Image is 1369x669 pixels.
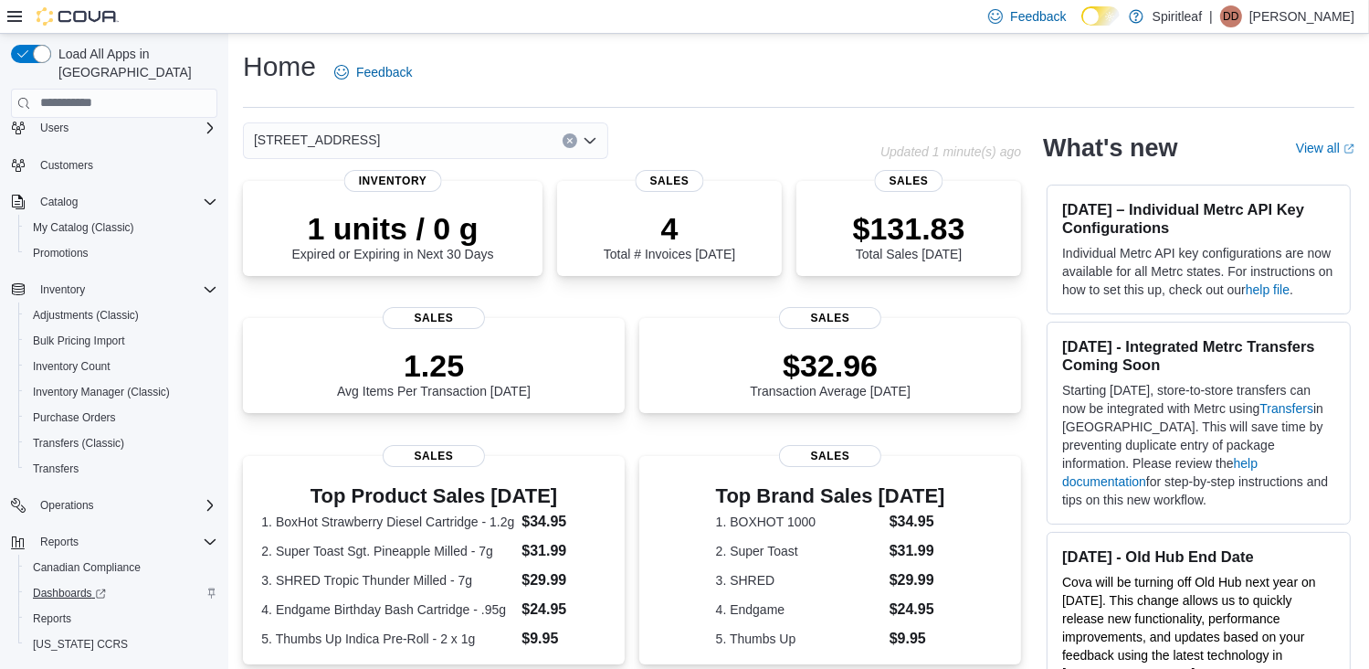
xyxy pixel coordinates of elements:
[1062,200,1335,237] h3: [DATE] – Individual Metrc API Key Configurations
[33,279,217,301] span: Inventory
[37,7,119,26] img: Cova
[33,117,217,139] span: Users
[880,144,1021,159] p: Updated 1 minute(s) ago
[18,632,225,657] button: [US_STATE] CCRS
[33,560,141,575] span: Canadian Compliance
[40,498,94,513] span: Operations
[33,494,217,516] span: Operations
[1246,282,1290,297] a: help file
[1062,381,1335,509] p: Starting [DATE], store-to-store transfers can now be integrated with Metrc using in [GEOGRAPHIC_D...
[521,569,606,591] dd: $29.99
[1043,133,1177,163] h2: What's new
[1010,7,1066,26] span: Feedback
[33,191,85,213] button: Catalog
[521,599,606,621] dd: $24.95
[750,347,911,384] p: $32.96
[383,307,485,329] span: Sales
[779,307,881,329] span: Sales
[292,210,494,261] div: Expired or Expiring in Next 30 Days
[26,582,217,604] span: Dashboards
[383,445,485,467] span: Sales
[26,582,113,604] a: Dashboards
[26,356,118,377] a: Inventory Count
[716,542,882,560] dt: 2. Super Toast
[636,170,704,192] span: Sales
[1223,5,1238,27] span: DD
[18,303,225,328] button: Adjustments (Classic)
[521,540,606,562] dd: $31.99
[4,115,225,141] button: Users
[40,535,79,549] span: Reports
[337,347,531,398] div: Avg Items Per Transaction [DATE]
[18,240,225,266] button: Promotions
[1259,401,1313,416] a: Transfers
[875,170,943,192] span: Sales
[1062,456,1258,489] a: help documentation
[26,217,217,239] span: My Catalog (Classic)
[26,356,217,377] span: Inventory Count
[521,511,606,533] dd: $34.95
[40,158,93,173] span: Customers
[40,282,85,297] span: Inventory
[26,557,148,579] a: Canadian Compliance
[33,586,106,600] span: Dashboards
[604,210,735,247] p: 4
[33,154,100,176] a: Customers
[521,628,606,650] dd: $9.95
[356,63,412,81] span: Feedback
[26,458,217,480] span: Transfers
[26,217,142,239] a: My Catalog (Classic)
[33,279,92,301] button: Inventory
[18,430,225,456] button: Transfers (Classic)
[26,304,146,326] a: Adjustments (Classic)
[1249,5,1354,27] p: [PERSON_NAME]
[26,330,132,352] a: Bulk Pricing Import
[853,210,965,261] div: Total Sales [DATE]
[4,493,225,518] button: Operations
[33,637,128,652] span: [US_STATE] CCRS
[26,432,217,454] span: Transfers (Classic)
[890,599,945,621] dd: $24.95
[26,557,217,579] span: Canadian Compliance
[26,608,217,630] span: Reports
[890,511,945,533] dd: $34.95
[4,529,225,555] button: Reports
[261,630,514,648] dt: 5. Thumbs Up Indica Pre-Roll - 2 x 1g
[26,458,86,480] a: Transfers
[33,154,217,176] span: Customers
[1209,5,1213,27] p: |
[33,494,101,516] button: Operations
[4,189,225,215] button: Catalog
[1296,141,1354,155] a: View allExternal link
[243,48,316,85] h1: Home
[18,328,225,354] button: Bulk Pricing Import
[26,242,217,264] span: Promotions
[26,407,217,429] span: Purchase Orders
[716,630,882,648] dt: 5. Thumbs Up
[33,191,217,213] span: Catalog
[261,513,514,531] dt: 1. BoxHot Strawberry Diesel Cartridge - 1.2g
[327,54,419,90] a: Feedback
[33,385,170,399] span: Inventory Manager (Classic)
[337,347,531,384] p: 1.25
[853,210,965,247] p: $131.83
[26,330,217,352] span: Bulk Pricing Import
[716,600,882,619] dt: 4. Endgame
[4,277,225,303] button: Inventory
[33,531,217,553] span: Reports
[26,633,135,655] a: [US_STATE] CCRS
[26,633,217,655] span: Washington CCRS
[1062,244,1335,299] p: Individual Metrc API key configurations are now available for all Metrc states. For instructions ...
[261,571,514,589] dt: 3. SHRED Tropic Thunder Milled - 7g
[344,170,442,192] span: Inventory
[40,195,78,209] span: Catalog
[18,215,225,240] button: My Catalog (Classic)
[890,628,945,650] dd: $9.95
[18,456,225,482] button: Transfers
[261,542,514,560] dt: 2. Super Toast Sgt. Pineapple Milled - 7g
[26,381,217,403] span: Inventory Manager (Classic)
[254,129,380,151] span: [STREET_ADDRESS]
[292,210,494,247] p: 1 units / 0 g
[33,436,124,451] span: Transfers (Classic)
